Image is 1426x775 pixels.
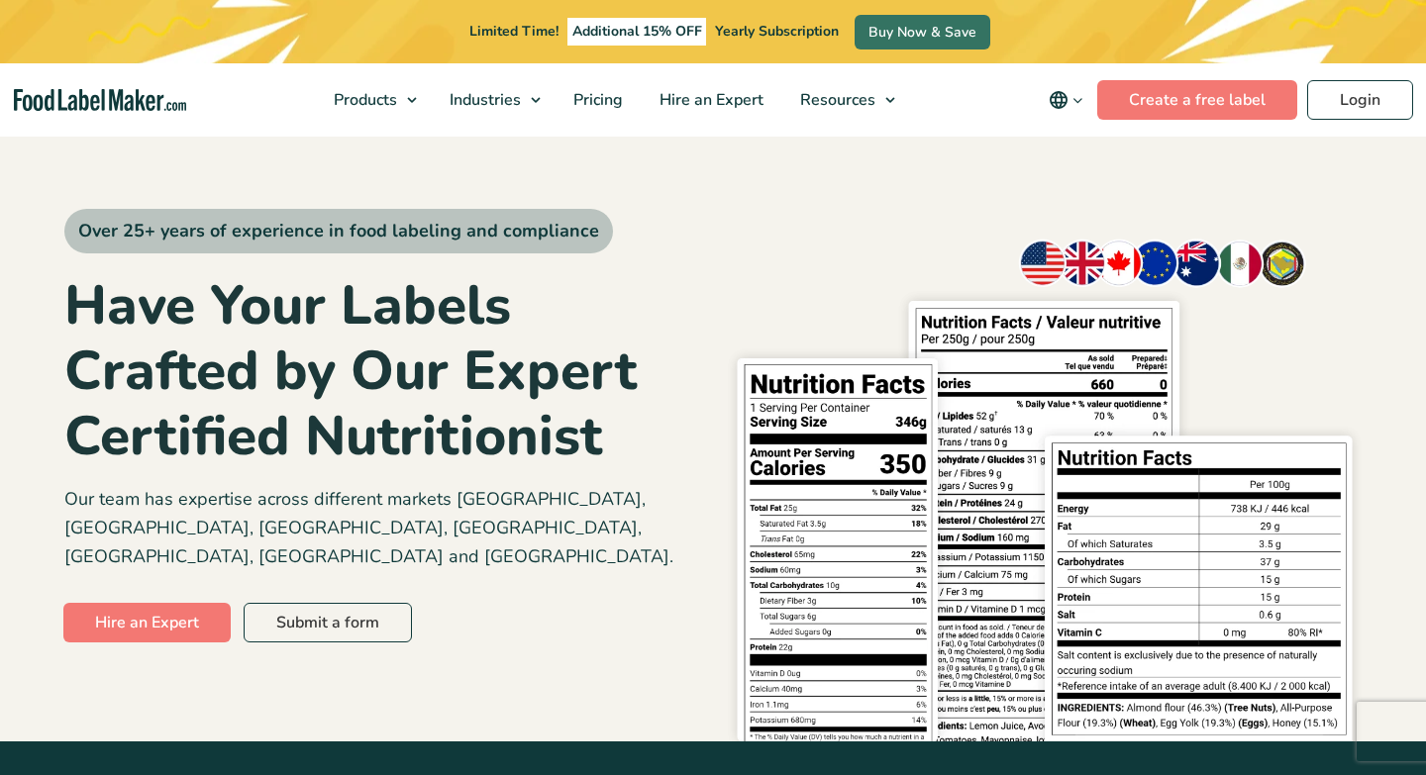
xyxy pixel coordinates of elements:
[432,63,551,137] a: Industries
[1097,80,1297,120] a: Create a free label
[444,89,523,111] span: Industries
[244,603,412,642] a: Submit a form
[64,209,613,253] span: Over 25+ years of experience in food labeling and compliance
[64,273,698,469] h1: Have Your Labels Crafted by Our Expert Certified Nutritionist
[715,22,839,41] span: Yearly Subscription
[469,22,559,41] span: Limited Time!
[64,485,698,570] p: Our team has expertise across different markets [GEOGRAPHIC_DATA], [GEOGRAPHIC_DATA], [GEOGRAPHIC...
[556,63,637,137] a: Pricing
[855,15,990,49] a: Buy Now & Save
[567,89,625,111] span: Pricing
[567,18,707,46] span: Additional 15% OFF
[328,89,399,111] span: Products
[642,63,777,137] a: Hire an Expert
[794,89,877,111] span: Resources
[63,603,231,642] a: Hire an Expert
[654,89,765,111] span: Hire an Expert
[782,63,905,137] a: Resources
[1307,80,1413,120] a: Login
[316,63,427,137] a: Products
